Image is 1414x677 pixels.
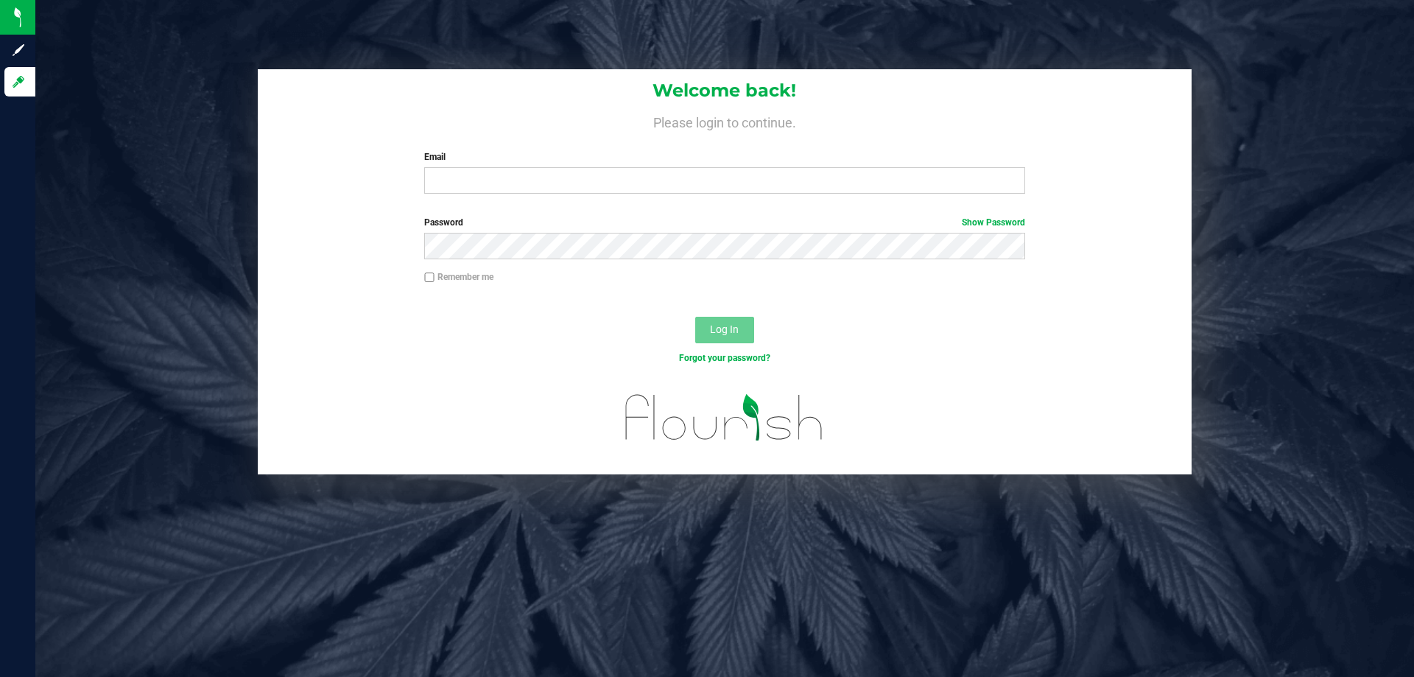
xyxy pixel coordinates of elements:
[424,273,435,283] input: Remember me
[258,81,1192,100] h1: Welcome back!
[679,353,770,363] a: Forgot your password?
[11,74,26,89] inline-svg: Log in
[695,317,754,343] button: Log In
[424,270,493,284] label: Remember me
[424,150,1024,164] label: Email
[258,112,1192,130] h4: Please login to continue.
[962,217,1025,228] a: Show Password
[608,380,841,455] img: flourish_logo.svg
[424,217,463,228] span: Password
[710,323,739,335] span: Log In
[11,43,26,57] inline-svg: Sign up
